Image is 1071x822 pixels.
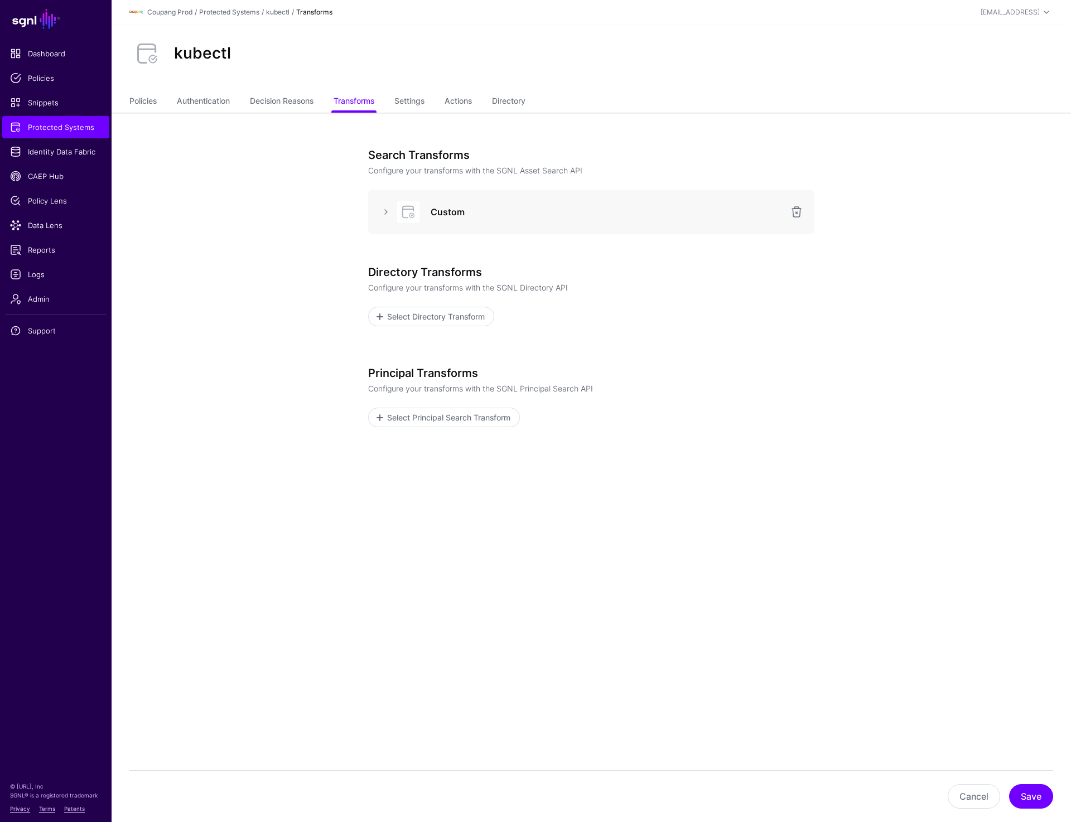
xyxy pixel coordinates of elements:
a: Reports [2,239,109,261]
a: SGNL [7,7,105,31]
a: CAEP Hub [2,165,109,187]
div: / [259,7,266,17]
img: svg+xml;base64,PHN2ZyB3aWR0aD0iNjQiIGhlaWdodD0iNjQiIHZpZXdCb3g9IjAgMCA2NCA2NCIgZmlsbD0ibm9uZSIgeG... [397,201,419,223]
span: Support [10,325,102,336]
span: Snippets [10,97,102,108]
a: Policies [2,67,109,89]
a: Identity Data Fabric [2,141,109,163]
a: Policies [129,91,157,113]
a: Directory [492,91,525,113]
a: Logs [2,263,109,286]
span: Logs [10,269,102,280]
span: CAEP Hub [10,171,102,182]
button: Save [1009,784,1053,809]
a: Protected Systems [2,116,109,138]
a: Decision Reasons [250,91,313,113]
a: Dashboard [2,42,109,65]
span: Select Directory Transform [386,311,486,322]
span: Data Lens [10,220,102,231]
a: Data Lens [2,214,109,236]
a: Coupang Prod [147,8,192,16]
a: Protected Systems [199,8,259,16]
h3: Principal Transforms [368,366,814,380]
span: Policy Lens [10,195,102,206]
span: Select Principal Search Transform [386,412,512,423]
h3: Custom [431,205,783,219]
p: Configure your transforms with the SGNL Asset Search API [368,165,814,176]
span: Identity Data Fabric [10,146,102,157]
h3: Directory Transforms [368,265,814,279]
img: svg+xml;base64,PHN2ZyBpZD0iTG9nbyIgeG1sbnM9Imh0dHA6Ly93d3cudzMub3JnLzIwMDAvc3ZnIiB3aWR0aD0iMTIxLj... [129,6,143,19]
button: Cancel [948,784,1000,809]
a: Patents [64,805,85,812]
h3: Search Transforms [368,148,814,162]
div: / [192,7,199,17]
a: Settings [394,91,424,113]
a: Transforms [334,91,374,113]
p: SGNL® is a registered trademark [10,791,102,800]
a: Terms [39,805,55,812]
p: © [URL], Inc [10,782,102,791]
strong: Transforms [296,8,332,16]
div: / [290,7,296,17]
a: Authentication [177,91,230,113]
span: Reports [10,244,102,255]
a: Actions [445,91,472,113]
span: Dashboard [10,48,102,59]
span: Admin [10,293,102,304]
a: kubectl [266,8,290,16]
a: Snippets [2,91,109,114]
p: Configure your transforms with the SGNL Principal Search API [368,383,814,394]
a: Policy Lens [2,190,109,212]
a: Admin [2,288,109,310]
span: Policies [10,72,102,84]
a: Privacy [10,805,30,812]
div: [EMAIL_ADDRESS] [981,7,1040,17]
p: Configure your transforms with the SGNL Directory API [368,282,814,293]
h2: kubectl [174,44,231,63]
span: Protected Systems [10,122,102,133]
